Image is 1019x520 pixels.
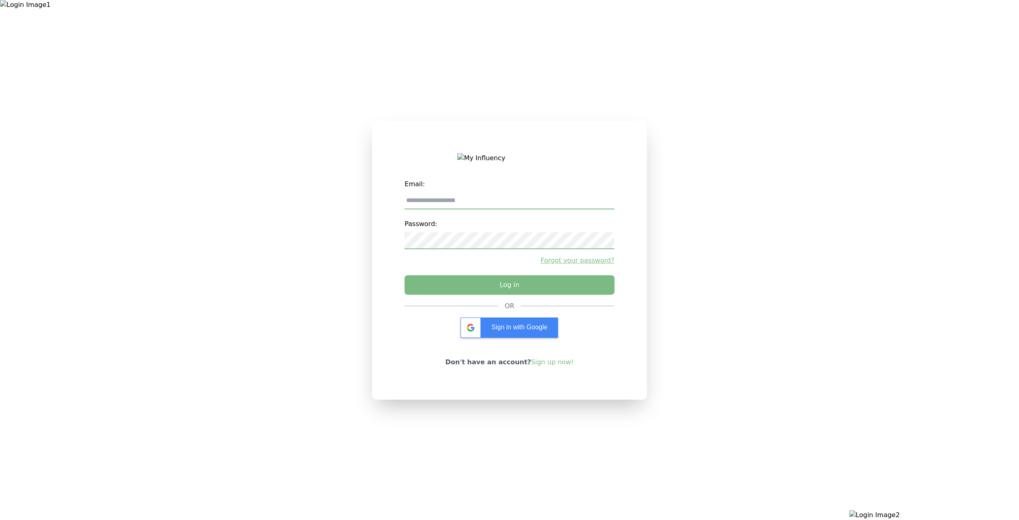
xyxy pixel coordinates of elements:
[405,216,614,232] label: Password:
[446,357,574,367] p: Don't have an account?
[405,176,614,192] label: Email:
[849,510,1019,520] img: Login Image2
[491,324,547,331] span: Sign in with Google
[405,275,614,295] button: Log in
[405,256,614,265] a: Forgot your password?
[457,153,561,163] img: My Influency
[531,358,574,366] a: Sign up now!
[461,318,558,338] div: Sign in with Google
[505,301,515,311] div: OR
